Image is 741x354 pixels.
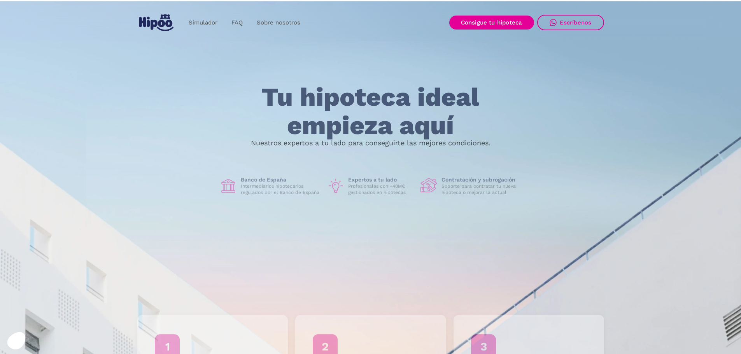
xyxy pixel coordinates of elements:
p: Soporte para contratar tu nueva hipoteca o mejorar la actual [441,183,522,196]
p: Profesionales con +40M€ gestionados en hipotecas [348,183,414,196]
h1: Tu hipoteca ideal empieza aquí [223,83,518,140]
a: Escríbenos [537,15,604,30]
h1: Banco de España [241,176,321,183]
a: Consigue tu hipoteca [449,16,534,30]
a: Simulador [182,15,224,30]
h1: Expertos a tu lado [348,176,414,183]
p: Nuestros expertos a tu lado para conseguirte las mejores condiciones. [251,140,490,146]
a: Sobre nosotros [250,15,307,30]
h1: Contratación y subrogación [441,176,522,183]
div: Escríbenos [560,19,592,26]
a: home [137,11,175,34]
p: Intermediarios hipotecarios regulados por el Banco de España [241,183,321,196]
a: FAQ [224,15,250,30]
